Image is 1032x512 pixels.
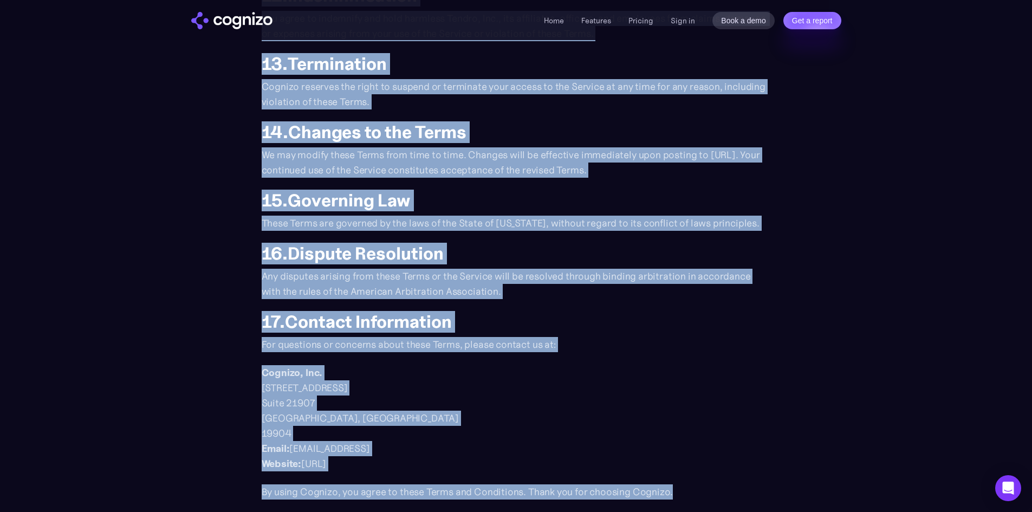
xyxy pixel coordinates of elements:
[262,365,771,471] p: [STREET_ADDRESS] Suite 21907 [GEOGRAPHIC_DATA], [GEOGRAPHIC_DATA] 19904 ‍ [EMAIL_ADDRESS] [URL]
[262,122,771,142] h2: 14.
[262,457,302,470] strong: Website:
[995,475,1021,501] div: Open Intercom Messenger
[191,12,272,29] img: cognizo logo
[262,484,771,500] p: By using Cognizo, you agree to these Terms and Conditions. Thank you for choosing Cognizo.
[288,243,444,264] strong: Dispute Resolution
[581,16,611,25] a: Features
[288,53,387,75] strong: Termination
[191,12,272,29] a: home
[262,312,771,332] h2: 17.
[544,16,564,25] a: Home
[262,269,771,299] p: Any disputes arising from these Terms or the Service will be resolved through binding arbitration...
[262,366,323,379] strong: Cognizo, Inc.
[628,16,653,25] a: Pricing
[262,244,771,263] h2: 16.
[262,337,771,352] p: For questions or concerns about these Terms, please contact us at:
[285,311,452,333] strong: Contact Information
[262,216,771,231] p: These Terms are governed by the laws of the State of [US_STATE], without regard to its conflict o...
[262,54,771,74] h2: 13.
[288,190,411,211] strong: Governing Law
[671,14,695,27] a: Sign in
[262,79,771,109] p: Cognizo reserves the right to suspend or terminate your access to the Service at any time for any...
[712,12,775,29] a: Book a demo
[262,147,771,178] p: We may modify these Terms from time to time. Changes will be effective immediately upon posting t...
[783,12,841,29] a: Get a report
[262,191,771,210] h2: 15.
[262,442,290,455] strong: Email:
[288,121,466,143] strong: Changes to the Terms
